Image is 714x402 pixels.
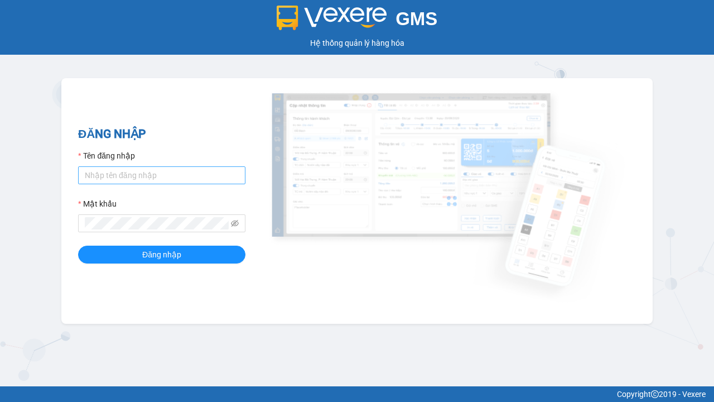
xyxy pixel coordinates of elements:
input: Tên đăng nhập [78,166,245,184]
img: logo 2 [277,6,387,30]
h2: ĐĂNG NHẬP [78,125,245,143]
label: Mật khẩu [78,198,117,210]
input: Mật khẩu [85,217,229,229]
span: copyright [651,390,659,398]
span: eye-invisible [231,219,239,227]
div: Copyright 2019 - Vexere [8,388,706,400]
div: Hệ thống quản lý hàng hóa [3,37,711,49]
button: Đăng nhập [78,246,245,264]
span: GMS [395,8,437,29]
a: GMS [277,17,438,26]
span: Đăng nhập [142,248,181,261]
label: Tên đăng nhập [78,150,135,162]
